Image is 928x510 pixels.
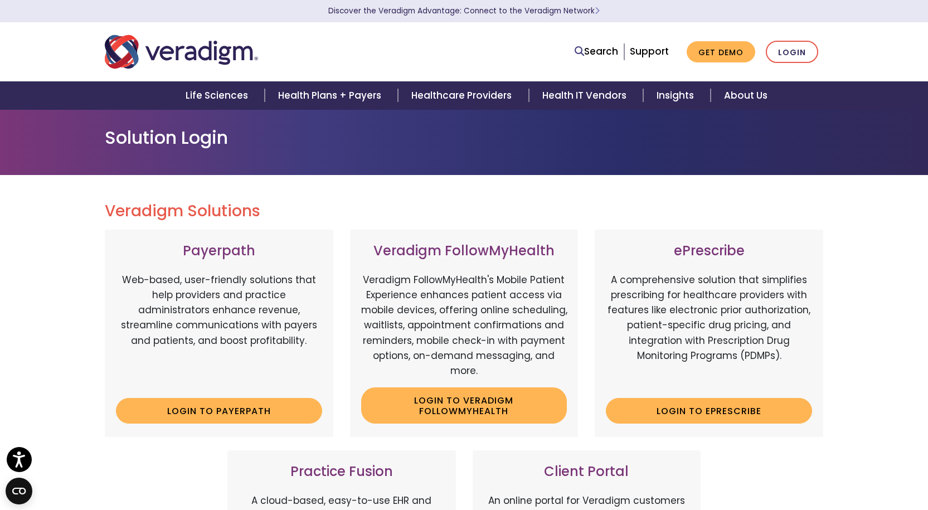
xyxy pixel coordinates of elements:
a: Healthcare Providers [398,81,528,110]
h1: Solution Login [105,127,824,148]
a: Life Sciences [172,81,265,110]
a: Health IT Vendors [529,81,643,110]
a: Insights [643,81,711,110]
p: A comprehensive solution that simplifies prescribing for healthcare providers with features like ... [606,273,812,390]
h3: Practice Fusion [239,464,445,480]
a: Search [575,44,618,59]
a: Get Demo [687,41,755,63]
a: Discover the Veradigm Advantage: Connect to the Veradigm NetworkLearn More [328,6,600,16]
p: Veradigm FollowMyHealth's Mobile Patient Experience enhances patient access via mobile devices, o... [361,273,567,378]
a: Health Plans + Payers [265,81,398,110]
a: Login [766,41,818,64]
h3: Payerpath [116,243,322,259]
a: Support [630,45,669,58]
h2: Veradigm Solutions [105,202,824,221]
h3: Client Portal [484,464,690,480]
a: Login to Veradigm FollowMyHealth [361,387,567,424]
button: Open CMP widget [6,478,32,504]
h3: ePrescribe [606,243,812,259]
h3: Veradigm FollowMyHealth [361,243,567,259]
p: Web-based, user-friendly solutions that help providers and practice administrators enhance revenu... [116,273,322,390]
span: Learn More [595,6,600,16]
a: Login to Payerpath [116,398,322,424]
img: Veradigm logo [105,33,258,70]
a: About Us [711,81,781,110]
a: Login to ePrescribe [606,398,812,424]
